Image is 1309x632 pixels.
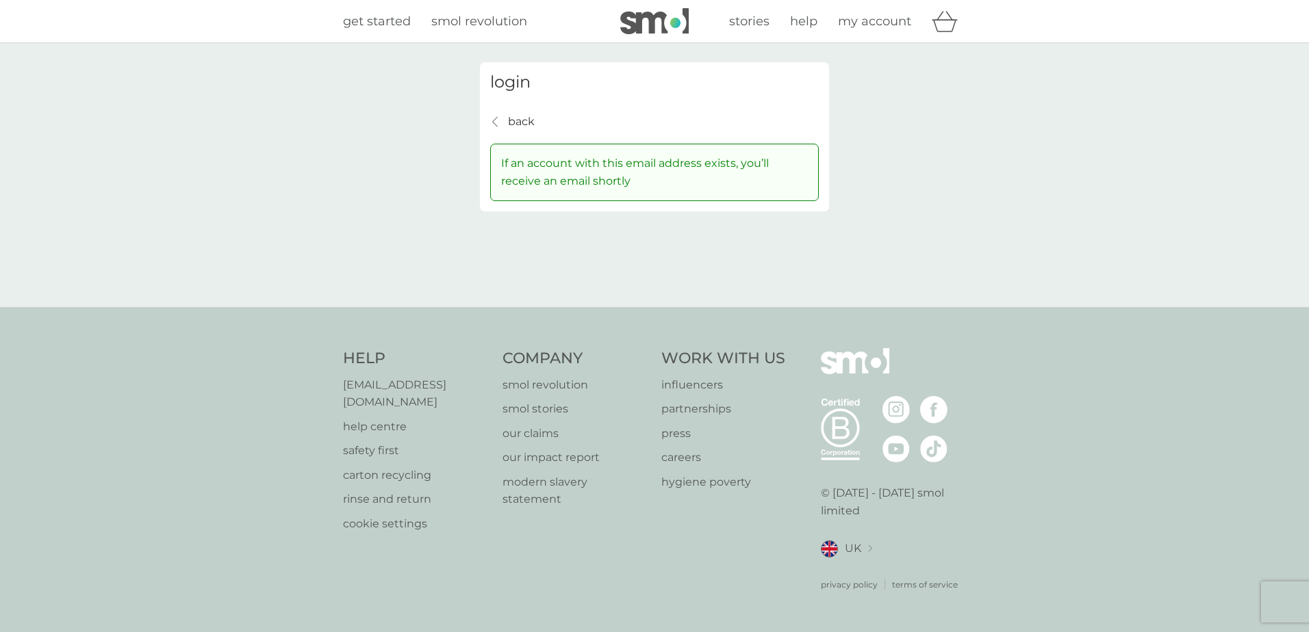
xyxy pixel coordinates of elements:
[790,12,817,31] a: help
[882,396,910,423] img: visit the smol Instagram page
[838,12,911,31] a: my account
[868,545,872,553] img: select a new location
[790,14,817,29] span: help
[661,449,785,466] a: careers
[343,466,489,484] a: carton recycling
[661,400,785,418] a: partnerships
[821,578,878,591] a: privacy policy
[882,435,910,462] img: visit the smol Youtube page
[490,73,819,92] h3: login
[838,14,911,29] span: my account
[503,400,648,418] a: smol stories
[343,12,411,31] a: get started
[932,8,966,35] div: basket
[821,540,838,557] img: UK flag
[845,540,861,557] span: UK
[821,484,967,519] p: © [DATE] - [DATE] smol limited
[503,473,648,508] a: modern slavery statement
[729,12,770,31] a: stories
[343,490,489,508] a: rinse and return
[503,376,648,394] a: smol revolution
[729,14,770,29] span: stories
[343,515,489,533] a: cookie settings
[661,473,785,491] a: hygiene poverty
[508,113,535,131] p: back
[620,8,689,34] img: smol
[343,348,489,369] h4: Help
[661,425,785,443] a: press
[821,348,889,395] img: smol
[343,14,411,29] span: get started
[503,449,648,466] a: our impact report
[501,155,808,189] p: If an account with this email address exists, you’ll receive an email shortly
[661,348,785,369] h4: Work With Us
[431,12,527,31] a: smol revolution
[892,578,958,591] a: terms of service
[920,435,948,462] img: visit the smol Tiktok page
[343,418,489,436] a: help centre
[343,442,489,460] a: safety first
[503,425,648,443] a: our claims
[661,376,785,394] a: influencers
[503,348,648,369] h4: Company
[431,14,527,29] span: smol revolution
[343,376,489,411] a: [EMAIL_ADDRESS][DOMAIN_NAME]
[920,396,948,423] img: visit the smol Facebook page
